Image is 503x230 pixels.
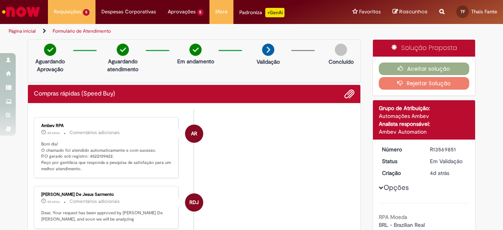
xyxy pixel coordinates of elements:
[185,125,203,143] div: Ambev RPA
[185,193,203,212] div: Robson De Jesus Sarmento
[189,193,199,212] span: RDJ
[461,9,465,14] span: TF
[379,104,470,112] div: Grupo de Atribuição:
[31,57,69,73] p: Aguardando Aprovação
[41,192,172,197] div: [PERSON_NAME] De Jesus Sarmento
[379,221,425,228] span: BRL - Brazilian Real
[257,58,280,66] p: Validação
[379,128,470,136] div: Ambev Automation
[53,28,111,34] a: Formulário de Atendimento
[393,8,428,16] a: Rascunhos
[376,157,424,165] dt: Status
[191,124,197,143] span: AR
[344,89,354,99] button: Adicionar anexos
[47,131,60,135] time: 26/09/2025 11:24:23
[430,157,466,165] div: Em Validação
[104,57,142,73] p: Aguardando atendimento
[262,44,274,56] img: arrow-next.png
[430,169,466,177] div: 26/09/2025 10:40:11
[379,213,407,221] b: RPA Moeda
[329,58,354,66] p: Concluído
[430,169,449,177] span: 4d atrás
[168,8,196,16] span: Aprovações
[9,28,36,34] a: Página inicial
[376,145,424,153] dt: Número
[41,210,172,222] p: Dear, Your request has been approved by [PERSON_NAME] De [PERSON_NAME], and soon we will be analy...
[471,8,497,15] span: Thais Fante
[1,4,41,20] img: ServiceNow
[376,169,424,177] dt: Criação
[44,44,56,56] img: check-circle-green.png
[379,112,470,120] div: Automações Ambev
[83,9,90,16] span: 5
[41,123,172,128] div: Ambev RPA
[239,8,285,17] div: Padroniza
[70,198,120,205] small: Comentários adicionais
[215,8,228,16] span: More
[47,131,60,135] span: 4d atrás
[47,199,60,204] span: 4d atrás
[54,8,81,16] span: Requisições
[399,8,428,15] span: Rascunhos
[379,63,470,75] button: Aceitar solução
[70,129,120,136] small: Comentários adicionais
[373,40,475,57] div: Solução Proposta
[101,8,156,16] span: Despesas Corporativas
[430,145,466,153] div: R13569851
[335,44,347,56] img: img-circle-grey.png
[189,44,202,56] img: check-circle-green.png
[41,141,172,172] p: Bom dia! O chamado foi atendido automaticamente e com sucesso. P.O gerado sob registro: 452210942...
[265,8,285,17] p: +GenAi
[47,199,60,204] time: 26/09/2025 10:45:52
[197,9,204,16] span: 5
[430,169,449,177] time: 26/09/2025 10:40:11
[177,57,214,65] p: Em andamento
[359,8,381,16] span: Favoritos
[6,24,329,39] ul: Trilhas de página
[379,77,470,90] button: Rejeitar Solução
[379,120,470,128] div: Analista responsável:
[34,90,115,98] h2: Compras rápidas (Speed Buy) Histórico de tíquete
[117,44,129,56] img: check-circle-green.png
